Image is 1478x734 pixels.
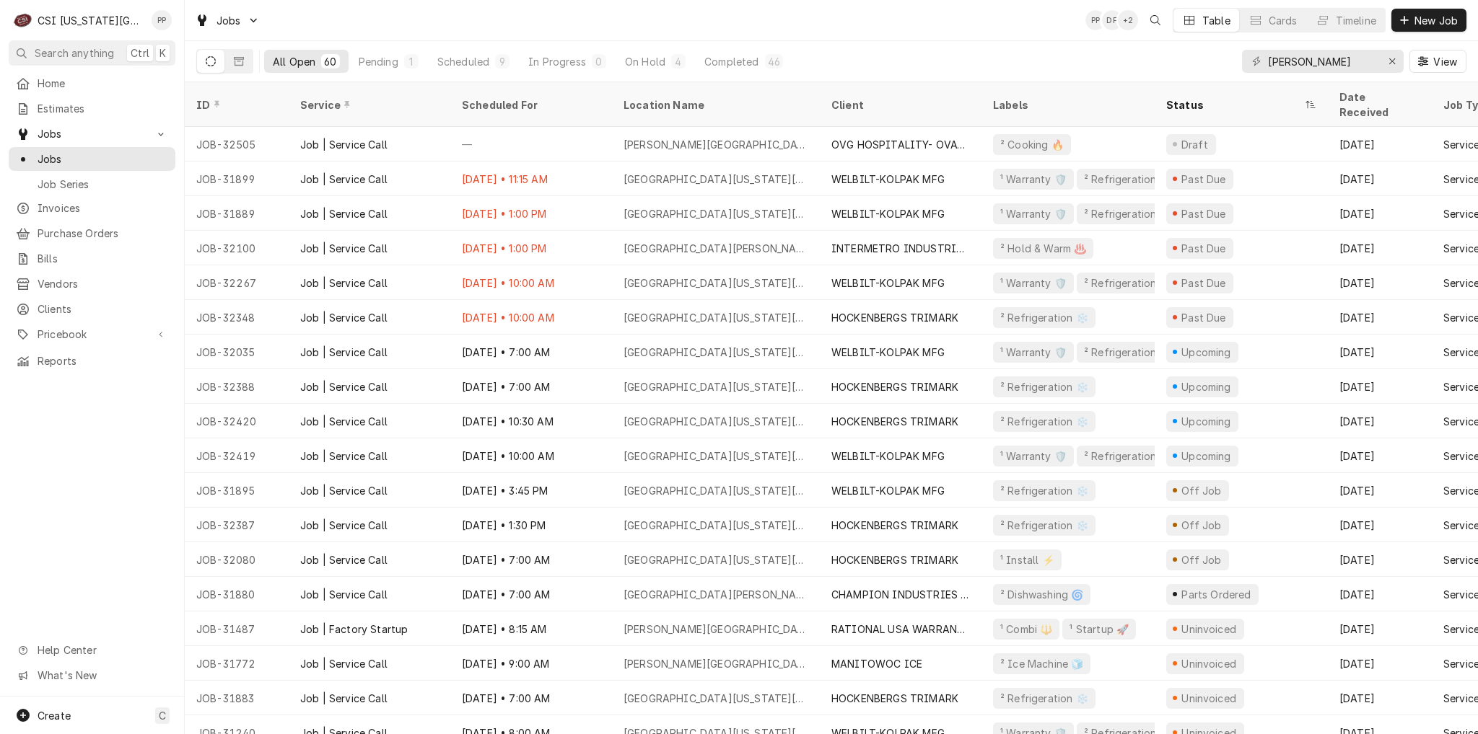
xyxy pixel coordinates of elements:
div: [DATE] • 7:00 AM [450,369,612,404]
div: Job | Service Call [300,241,388,256]
div: Labels [993,97,1143,112]
div: [DATE] • 10:00 AM [450,438,612,473]
div: Past Due [1180,241,1228,256]
div: ¹ Warranty 🛡️ [999,448,1068,464]
div: [GEOGRAPHIC_DATA][US_STATE][PERSON_NAME] [624,275,808,291]
div: ¹ Warranty 🛡️ [999,206,1068,221]
div: Job | Service Call [300,379,388,394]
div: Off Job [1179,483,1223,498]
button: View [1409,50,1466,73]
div: [DATE] [1328,196,1432,231]
div: [DATE] [1328,162,1432,196]
div: WELBILT-KOLPAK MFG [831,206,945,221]
div: Job | Factory Startup [300,622,408,637]
div: JOB-31889 [185,196,289,231]
div: Upcoming [1180,345,1233,360]
span: Search anything [35,45,114,61]
div: [GEOGRAPHIC_DATA][PERSON_NAME] [624,241,808,256]
div: JOB-31895 [185,473,289,508]
div: JOB-32100 [185,231,289,265]
div: [DATE] • 3:45 PM [450,473,612,508]
div: C [13,10,33,30]
div: 9 [498,54,507,69]
a: Jobs [9,147,175,171]
div: JOB-32419 [185,438,289,473]
div: ² Dishwashing 🌀 [999,587,1085,602]
div: [PERSON_NAME][GEOGRAPHIC_DATA][US_STATE] [624,656,808,671]
span: Ctrl [131,45,149,61]
span: Purchase Orders [38,226,168,241]
div: CHAMPION INDUSTRIES WARRANTY [831,587,970,602]
button: New Job [1391,9,1466,32]
div: [DATE] • 1:30 PM [450,508,612,542]
div: Past Due [1180,310,1228,325]
div: [DATE] • 10:00 AM [450,300,612,335]
div: [GEOGRAPHIC_DATA][US_STATE][PERSON_NAME] [624,691,808,706]
div: Upcoming [1180,448,1233,464]
span: Pricebook [38,327,147,342]
div: Job | Service Call [300,172,388,187]
div: 4 [674,54,683,69]
div: Job | Service Call [300,310,388,325]
div: In Progress [528,54,586,69]
div: 46 [768,54,780,69]
span: Help Center [38,642,167,658]
div: ² Refrigeration ❄️ [1083,448,1173,464]
div: Job | Service Call [300,483,388,498]
a: Bills [9,247,175,270]
div: Client [831,97,967,112]
span: C [159,708,166,723]
div: [GEOGRAPHIC_DATA][US_STATE][PERSON_NAME] [624,379,808,394]
div: [GEOGRAPHIC_DATA][US_STATE][PERSON_NAME] [624,172,808,187]
div: ² Ice Machine 🧊 [999,656,1085,671]
div: Status [1166,97,1302,112]
div: [PERSON_NAME][GEOGRAPHIC_DATA][US_STATE] [624,137,808,152]
div: ¹ Combi 🔱 [999,622,1054,637]
div: Off Job [1179,518,1223,533]
a: Estimates [9,97,175,120]
div: [GEOGRAPHIC_DATA][US_STATE][PERSON_NAME] [624,483,808,498]
div: Past Due [1180,206,1228,221]
div: HOCKENBERGS TRIMARK [831,552,958,567]
span: Job Series [38,177,168,192]
span: New Job [1412,13,1461,28]
div: All Open [273,54,315,69]
div: Job | Service Call [300,414,388,429]
div: Location Name [624,97,805,112]
div: [GEOGRAPHIC_DATA][US_STATE][PERSON_NAME] [624,448,808,464]
div: Uninvoiced [1180,656,1238,671]
div: ² Refrigeration ❄️ [1083,172,1173,187]
div: [DATE] [1328,508,1432,542]
div: PP [152,10,172,30]
div: ² Refrigeration ❄️ [999,379,1090,394]
div: WELBILT-KOLPAK MFG [831,172,945,187]
div: Philip Potter's Avatar [152,10,172,30]
div: ¹ Startup 🚀 [1068,622,1130,637]
div: [DATE] • 11:15 AM [450,162,612,196]
a: Job Series [9,172,175,196]
div: Scheduled For [462,97,598,112]
div: ¹ Install ⚡️ [999,552,1056,567]
div: Job | Service Call [300,587,388,602]
div: JOB-32080 [185,542,289,577]
div: JOB-32388 [185,369,289,404]
div: ¹ Warranty 🛡️ [999,345,1068,360]
span: Clients [38,301,168,317]
div: WELBILT-KOLPAK MFG [831,483,945,498]
div: 1 [407,54,416,69]
a: Vendors [9,272,175,296]
span: Create [38,709,71,722]
div: [DATE] • 8:15 AM [450,611,612,646]
button: Open search [1144,9,1167,32]
div: [DATE] • 7:00 AM [450,542,612,577]
div: ² Cooking 🔥 [999,137,1065,152]
div: [DATE] • 7:00 AM [450,577,612,611]
div: [PERSON_NAME][GEOGRAPHIC_DATA][US_STATE] [624,622,808,637]
span: Jobs [38,151,168,167]
div: Off Job [1179,552,1223,567]
div: ² Refrigeration ❄️ [999,483,1090,498]
div: JOB-32348 [185,300,289,335]
a: Home [9,71,175,95]
div: JOB-31899 [185,162,289,196]
div: [GEOGRAPHIC_DATA][US_STATE][PERSON_NAME] [624,310,808,325]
